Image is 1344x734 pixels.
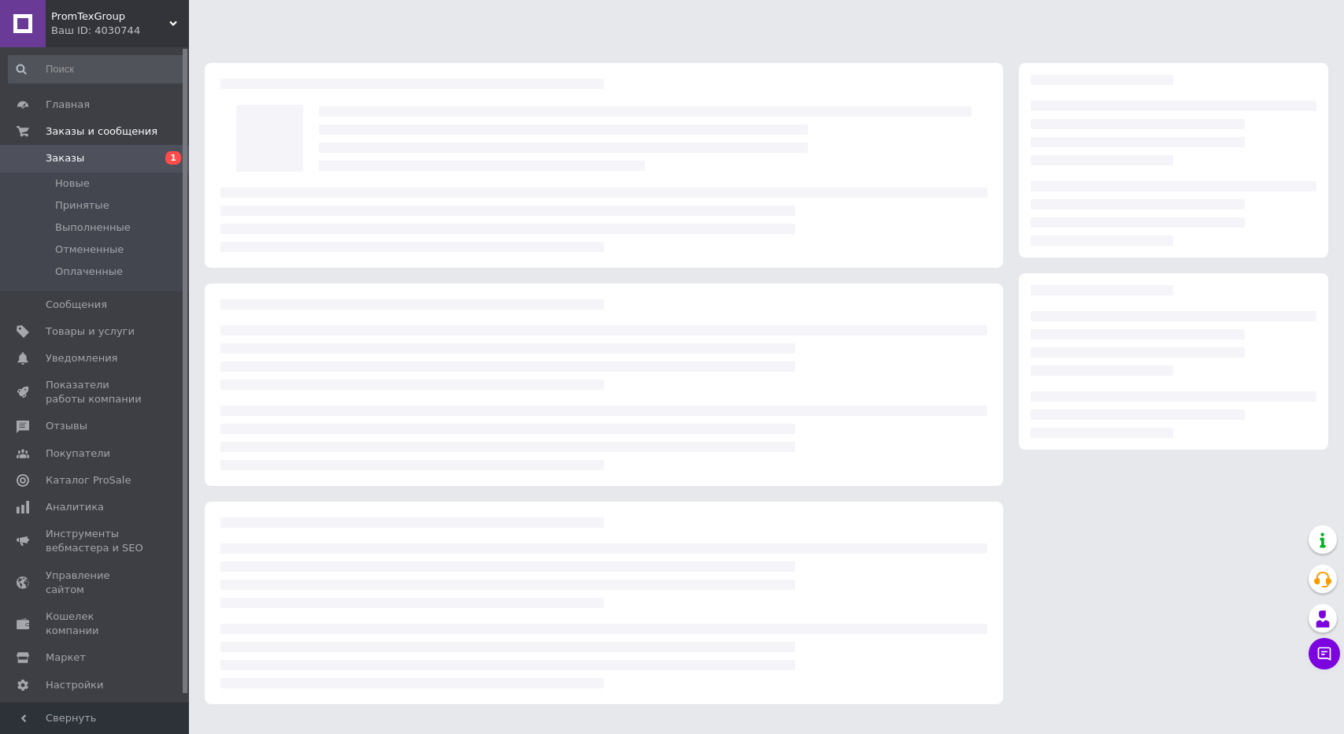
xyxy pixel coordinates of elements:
[46,447,110,461] span: Покупатели
[46,678,103,692] span: Настройки
[8,55,186,83] input: Поиск
[46,378,146,406] span: Показатели работы компании
[55,243,124,257] span: Отмененные
[46,527,146,555] span: Инструменты вебмастера и SEO
[46,651,86,665] span: Маркет
[55,221,131,235] span: Выполненные
[46,298,107,312] span: Сообщения
[55,198,109,213] span: Принятые
[46,324,135,339] span: Товары и услуги
[165,151,181,165] span: 1
[46,419,87,433] span: Отзывы
[51,9,169,24] span: PromTexGroup
[46,351,117,365] span: Уведомления
[55,265,123,279] span: Оплаченные
[1309,638,1340,669] button: Чат с покупателем
[46,124,157,139] span: Заказы и сообщения
[46,151,84,165] span: Заказы
[46,98,90,112] span: Главная
[46,500,104,514] span: Аналитика
[51,24,189,38] div: Ваш ID: 4030744
[46,473,131,487] span: Каталог ProSale
[46,610,146,638] span: Кошелек компании
[55,176,90,191] span: Новые
[46,569,146,597] span: Управление сайтом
